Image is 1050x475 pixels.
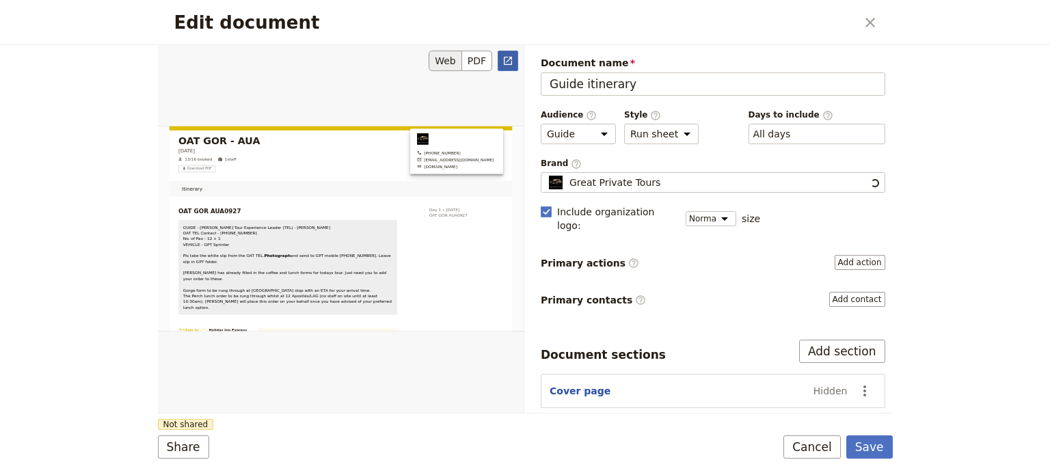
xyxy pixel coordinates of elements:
span: and send to GPT mobile [PHONE_NUMBER]. Leave slip in GPT folder. [PERSON_NAME] has already filled... [60,305,563,439]
input: Document name [541,72,885,96]
a: greatprivatetours.com.au [620,89,804,103]
button: Web [429,51,462,71]
span: ​ [822,110,833,120]
span: Brand [541,158,885,169]
span: 13/16 booked [64,72,130,85]
span: Primary actions [541,256,639,270]
span: OAT GOR AUA0927 [49,195,199,211]
span: ​ [650,110,661,120]
button: Primary contacts​ [829,292,885,307]
span: ​ [635,295,646,306]
button: Share [158,435,209,459]
span: GUIDE - [PERSON_NAME] Tour Experience Leader (TEL) - [PERSON_NAME] OAT TEL Contact - [PHONE_NUMBE... [60,236,412,316]
strong: Photograph [254,305,318,316]
span: ​ [571,159,582,168]
span: Include organization logo : [557,205,677,232]
button: PDF [462,51,492,71]
span: Great Private Tours [569,176,660,189]
img: Profile [547,176,564,189]
button: Cancel [783,435,841,459]
span: ​ [628,258,639,269]
button: Save [846,435,893,459]
a: Itinerary [49,130,115,168]
span: Not shared [158,419,214,430]
button: Actions [853,379,876,403]
span: [EMAIL_ADDRESS][DOMAIN_NAME] [636,72,804,86]
span: size [742,212,760,226]
select: size [686,211,736,226]
span: [DOMAIN_NAME] [636,89,716,103]
button: Days to include​Clear input [753,127,791,141]
button: Add section [799,340,885,363]
span: [PHONE_NUMBER] [636,56,724,70]
button: Close dialog [859,11,882,34]
button: ​Download PDF [49,94,138,110]
span: Document name [541,56,885,70]
button: Primary actions​ [835,255,885,270]
span: ​ [586,110,597,120]
button: Cover page [550,384,610,398]
img: Great Private Tours logo [620,16,647,44]
button: Day 1 • [DATE] OAT GOR AUA0927 [638,193,740,220]
a: bookings@greatprivatetours.com.au [620,72,804,86]
span: Hidden [813,384,848,398]
span: Audience [541,109,616,121]
span: [DATE] [49,51,89,68]
a: Open full preview [498,51,518,71]
span: Style [624,109,699,121]
span: Primary contacts [541,293,646,307]
h2: Edit document [174,12,856,33]
select: Audience​ [541,124,616,144]
span: Download PDF [70,96,129,107]
span: Days to include [749,109,885,121]
span: 1 staff [160,72,187,85]
select: Style​ [624,124,699,144]
a: +61 430 279 438 [620,56,804,70]
div: Document sections [541,347,666,363]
